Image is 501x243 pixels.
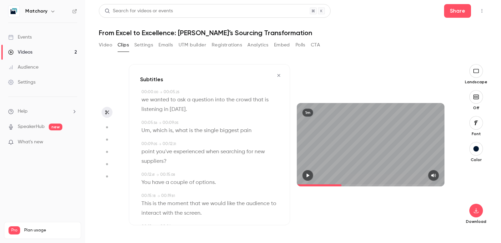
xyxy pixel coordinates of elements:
[158,120,161,126] span: →
[99,29,487,37] h1: From Excel to Excellence: [PERSON_NAME]’s Sourcing Transformation
[311,40,320,51] button: CTA
[204,126,218,135] span: single
[271,199,276,209] span: to
[175,126,188,135] span: what
[8,108,77,115] li: help-dropdown-opener
[157,194,160,199] span: →
[476,5,487,16] button: Top Bar Actions
[141,95,149,105] span: we
[465,105,487,111] p: Off
[160,225,171,229] span: 00:26
[141,209,161,218] span: interact
[141,199,151,209] span: This
[247,40,269,51] button: Analytics
[210,199,226,209] span: would
[141,157,164,166] span: suppliers
[465,219,487,224] p: Download
[153,90,158,94] span: . 00
[49,124,62,130] span: new
[105,8,173,15] div: Search for videos or events
[9,6,19,17] img: Matchory
[174,209,183,218] span: the
[465,131,487,137] p: Font
[170,178,188,187] span: couple
[164,105,168,114] span: in
[172,142,176,146] span: . 31
[158,199,166,209] span: the
[194,126,202,135] span: the
[151,173,155,176] span: . 61
[152,194,156,198] span: . 18
[169,126,172,135] span: is
[163,142,172,146] span: 00:12
[172,126,174,135] span: ,
[465,157,487,162] p: Color
[226,95,234,105] span: the
[240,126,252,135] span: pain
[150,95,169,105] span: wanted
[156,147,172,157] span: you've
[141,178,151,187] span: You
[8,49,32,56] div: Videos
[141,194,152,198] span: 00:15
[246,199,270,209] span: audience
[192,95,214,105] span: question
[8,64,39,71] div: Audience
[170,105,186,114] span: [DATE]
[141,142,153,146] span: 00:09
[152,178,164,187] span: have
[179,40,206,51] button: UTM builder
[186,105,187,114] span: .
[236,95,252,105] span: crowd
[167,199,188,209] span: moment
[295,40,305,51] button: Polls
[158,142,161,147] span: →
[118,40,129,51] button: Clips
[190,199,200,209] span: that
[215,178,216,187] span: .
[141,90,153,94] span: 00:00
[444,4,471,18] button: Share
[99,40,112,51] button: Video
[153,142,157,146] span: . 05
[221,147,245,157] span: searching
[18,123,45,130] a: SpeakerHub
[253,95,263,105] span: that
[274,40,290,51] button: Embed
[141,225,151,229] span: 00:19
[8,79,35,86] div: Settings
[255,147,265,157] span: new
[24,228,77,233] span: Plan usage
[141,121,153,125] span: 00:05
[202,199,209,209] span: we
[163,121,174,125] span: 00:09
[18,108,28,115] span: Help
[141,105,163,114] span: listening
[170,95,176,105] span: to
[237,199,245,209] span: the
[265,95,269,105] span: is
[175,90,179,94] span: . 25
[206,147,219,157] span: when
[227,199,235,209] span: like
[184,209,200,218] span: screen
[174,121,178,125] span: . 05
[196,178,215,187] span: options
[189,126,193,135] span: is
[160,173,170,177] span: 00:15
[156,172,159,177] span: →
[215,95,225,105] span: into
[187,95,191,105] span: a
[18,139,43,146] span: What's new
[220,126,239,135] span: biggest
[141,147,155,157] span: point
[150,126,151,135] span: ,
[25,8,47,15] h6: Matchory
[200,209,202,218] span: .
[9,226,20,234] span: Pro
[153,199,156,209] span: is
[302,109,313,117] div: 1m
[164,90,175,94] span: 00:05
[164,157,167,166] span: ?
[141,126,150,135] span: Um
